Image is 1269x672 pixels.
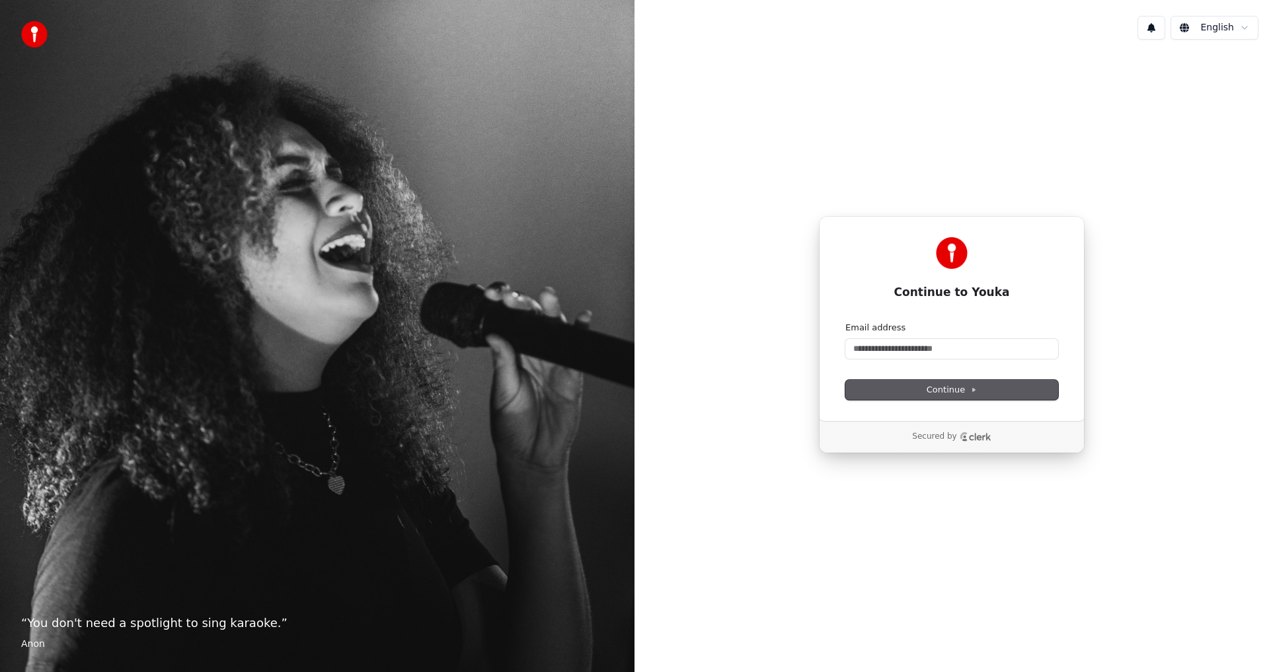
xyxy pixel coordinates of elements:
label: Email address [845,322,905,334]
p: Secured by [912,431,956,442]
p: “ You don't need a spotlight to sing karaoke. ” [21,614,613,632]
h1: Continue to Youka [845,285,1058,301]
a: Clerk logo [960,432,991,441]
span: Continue [927,384,977,396]
button: Continue [845,380,1058,400]
img: Youka [936,237,968,269]
img: youka [21,21,48,48]
footer: Anon [21,638,613,651]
